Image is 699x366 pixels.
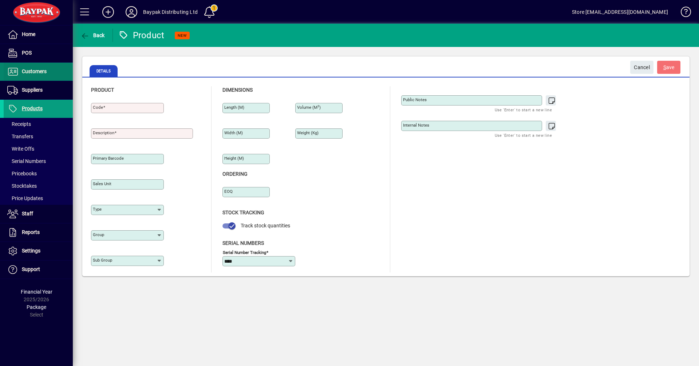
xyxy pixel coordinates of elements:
span: Details [90,65,118,77]
a: Receipts [4,118,73,130]
span: Back [80,32,105,38]
a: Price Updates [4,192,73,204]
mat-label: Width (m) [224,130,243,135]
span: Ordering [222,171,248,177]
mat-label: Volume (m ) [297,105,321,110]
span: Suppliers [22,87,43,93]
span: POS [22,50,32,56]
mat-label: Weight (Kg) [297,130,319,135]
span: Home [22,31,35,37]
span: Price Updates [7,195,43,201]
span: Product [91,87,114,93]
span: NEW [178,33,187,38]
a: Transfers [4,130,73,143]
span: Serial Numbers [7,158,46,164]
a: Serial Numbers [4,155,73,167]
mat-label: Length (m) [224,105,244,110]
span: Pricebooks [7,171,37,176]
span: Serial Numbers [222,240,264,246]
mat-hint: Use 'Enter' to start a new line [495,106,552,114]
div: Product [118,29,165,41]
span: Settings [22,248,40,254]
span: Stock Tracking [222,210,264,215]
span: Transfers [7,134,33,139]
span: Dimensions [222,87,253,93]
a: Suppliers [4,81,73,99]
mat-label: Primary barcode [93,156,124,161]
button: Cancel [630,61,653,74]
button: Profile [120,5,143,19]
mat-label: Description [93,130,114,135]
mat-label: EOQ [224,189,233,194]
span: Support [22,266,40,272]
button: Add [96,5,120,19]
mat-label: Group [93,232,104,237]
span: Products [22,106,43,111]
span: Financial Year [21,289,52,295]
a: Support [4,260,73,279]
a: Knowledge Base [675,1,690,25]
a: Settings [4,242,73,260]
span: Track stock quantities [241,223,290,228]
a: Reports [4,223,73,242]
span: S [663,64,666,70]
a: Write Offs [4,143,73,155]
mat-label: Public Notes [403,97,427,102]
a: POS [4,44,73,62]
mat-label: Type [93,207,102,212]
a: Staff [4,205,73,223]
span: Cancel [634,61,650,73]
mat-label: Sales unit [93,181,111,186]
span: Write Offs [7,146,34,152]
mat-label: Sub group [93,258,112,263]
span: ave [663,61,675,73]
a: Stocktakes [4,180,73,192]
a: Pricebooks [4,167,73,180]
span: Receipts [7,121,31,127]
a: Customers [4,63,73,81]
div: Store [EMAIL_ADDRESS][DOMAIN_NAME] [572,6,668,18]
button: Save [657,61,680,74]
span: Reports [22,229,40,235]
sup: 3 [317,104,319,108]
app-page-header-button: Back [73,29,113,42]
mat-label: Height (m) [224,156,244,161]
mat-label: Internal Notes [403,123,429,128]
span: Stocktakes [7,183,37,189]
mat-label: Code [93,105,103,110]
mat-hint: Use 'Enter' to start a new line [495,131,552,139]
span: Package [27,304,46,310]
span: Customers [22,68,47,74]
mat-label: Serial Number tracking [223,250,266,255]
button: Back [79,29,107,42]
div: Baypak Distributing Ltd [143,6,198,18]
a: Home [4,25,73,44]
span: Staff [22,211,33,216]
